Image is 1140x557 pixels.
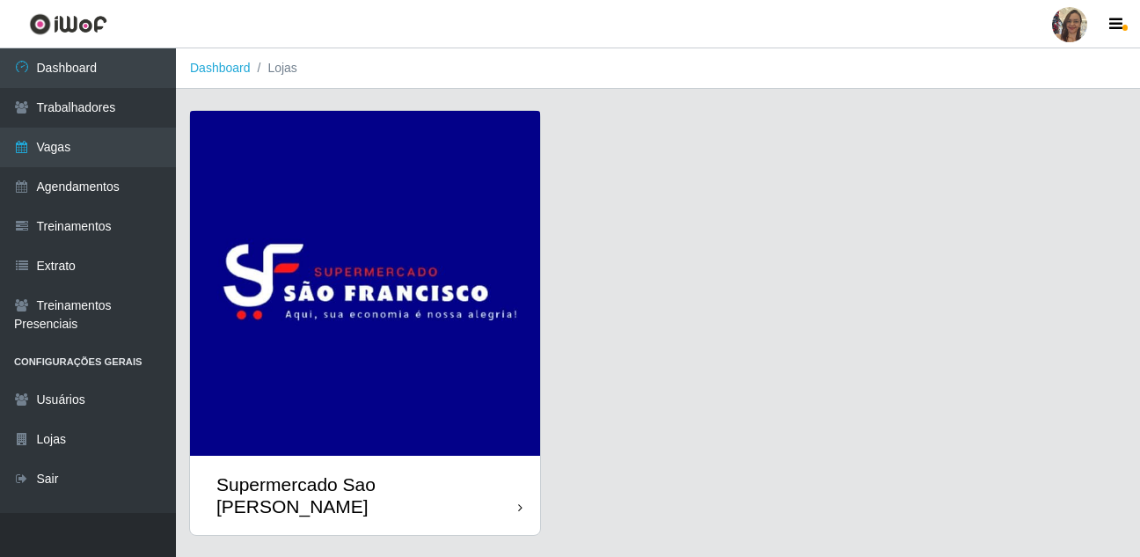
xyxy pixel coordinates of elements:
a: Supermercado Sao [PERSON_NAME] [190,111,540,535]
nav: breadcrumb [176,48,1140,89]
img: CoreUI Logo [29,13,107,35]
a: Dashboard [190,61,251,75]
img: cardImg [190,111,540,456]
div: Supermercado Sao [PERSON_NAME] [216,473,518,517]
li: Lojas [251,59,297,77]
